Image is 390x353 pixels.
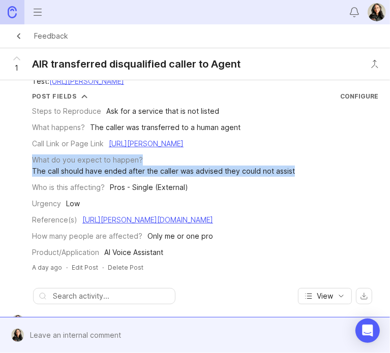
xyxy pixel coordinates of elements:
span: 1 [15,62,19,74]
span: View [317,291,333,301]
button: Notifications [345,3,364,21]
button: Post Fields [32,92,88,101]
a: Ysabelle Eugenio[PERSON_NAME] [5,315,91,328]
div: What do you expect to happen? [32,154,143,166]
button: View [298,288,352,304]
div: Edit Post [72,263,98,272]
div: Call Link or Page Link [32,138,104,149]
a: [URL][PERSON_NAME] [109,139,184,148]
div: Product/Application [32,247,99,258]
div: · [66,263,68,272]
button: export comments [356,288,372,304]
div: What happens? [32,122,85,133]
img: Ysabelle Eugenio [11,329,24,342]
div: Test: [32,76,370,87]
div: Only me or one pro [147,231,213,242]
div: The caller was transferred to a human agent [90,122,241,133]
div: Steps to Reproduce [32,106,101,117]
input: Search activity... [53,291,170,302]
div: AI Voice Assistant [104,247,163,258]
img: Ysabelle Eugenio [368,3,386,21]
img: Canny Home [8,6,17,18]
div: Open Intercom Messenger [355,318,380,343]
div: The call should have ended after the caller was advised they could not assist [32,166,295,177]
div: Urgency [32,198,61,209]
div: Pros - Single (External) [110,182,188,193]
button: Menu [28,3,47,21]
a: A day ago [32,263,62,272]
div: · [102,263,104,272]
a: Configure [340,92,378,100]
img: Ysabelle Eugenio [11,315,24,328]
a: [URL][PERSON_NAME][DOMAIN_NAME] [82,215,213,224]
div: Low [66,198,80,209]
span: [PERSON_NAME] [33,316,91,327]
a: [URL][PERSON_NAME] [49,77,124,85]
div: Delete Post [108,263,143,272]
div: Post Fields [32,92,77,101]
div: How many people are affected? [32,231,142,242]
button: Close button [365,54,385,74]
div: Reference(s) [32,214,77,226]
div: Ask for a service that is not listed [106,106,219,117]
div: AIR transferred disqualified caller to Agent [32,57,241,71]
div: Who is this affecting? [32,182,105,193]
